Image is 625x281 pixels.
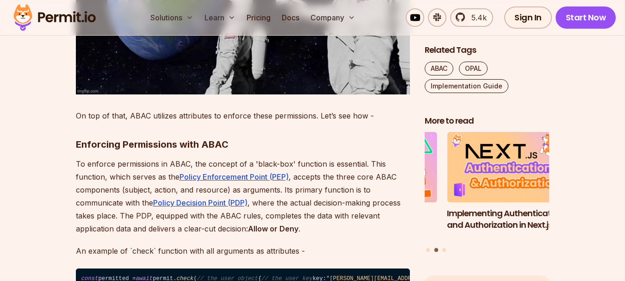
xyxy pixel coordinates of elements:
span: 5.4k [466,12,487,23]
button: Learn [201,8,239,27]
button: Solutions [147,8,197,27]
img: Permit logo [9,2,100,33]
li: 1 of 3 [312,132,437,243]
a: Sign In [504,6,552,29]
a: ABAC [425,62,453,75]
a: OPAL [459,62,488,75]
a: Implementing Authentication and Authorization in Next.jsImplementing Authentication and Authoriza... [447,132,572,243]
a: 5.4k [450,8,493,27]
h3: Implementing Authentication and Authorization in Next.js [447,208,572,231]
a: Policy Decision Point (PDP) [153,198,248,207]
h2: More to read [425,115,550,127]
img: Implementing Authentication and Authorization in Next.js [447,132,572,203]
p: An example of `check` function with all arguments as attributes - [76,244,410,257]
a: Implementation Guide [425,79,508,93]
button: Go to slide 3 [442,248,446,252]
h3: Implementing Multi-Tenant RBAC in Nuxt.js [312,208,437,231]
a: Pricing [243,8,274,27]
strong: Enforcing Permissions with ABAC [76,139,229,150]
a: Docs [278,8,303,27]
a: Policy Enforcement Point (PEP) [179,172,289,181]
button: Company [307,8,359,27]
strong: Allow or Deny [248,224,298,233]
h2: Related Tags [425,44,550,56]
p: On top of that, ABAC utilizes attributes to enforce these permissions. Let’s see how - [76,109,410,122]
div: Posts [425,132,550,254]
button: Go to slide 2 [434,248,438,252]
button: Go to slide 1 [426,248,430,252]
li: 2 of 3 [447,132,572,243]
a: Start Now [556,6,616,29]
p: To enforce permissions in ABAC, the concept of a 'black-box' function is essential. This function... [76,157,410,235]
